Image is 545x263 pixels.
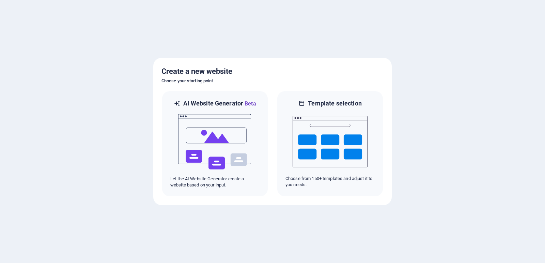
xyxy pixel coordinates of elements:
h6: Choose your starting point [161,77,384,85]
div: AI Website GeneratorBetaaiLet the AI Website Generator create a website based on your input. [161,91,268,197]
div: Template selectionChoose from 150+ templates and adjust it to you needs. [277,91,384,197]
p: Let the AI Website Generator create a website based on your input. [170,176,260,188]
span: Beta [243,100,256,107]
h5: Create a new website [161,66,384,77]
h6: AI Website Generator [183,99,256,108]
h6: Template selection [308,99,361,108]
img: ai [177,108,252,176]
p: Choose from 150+ templates and adjust it to you needs. [285,176,375,188]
